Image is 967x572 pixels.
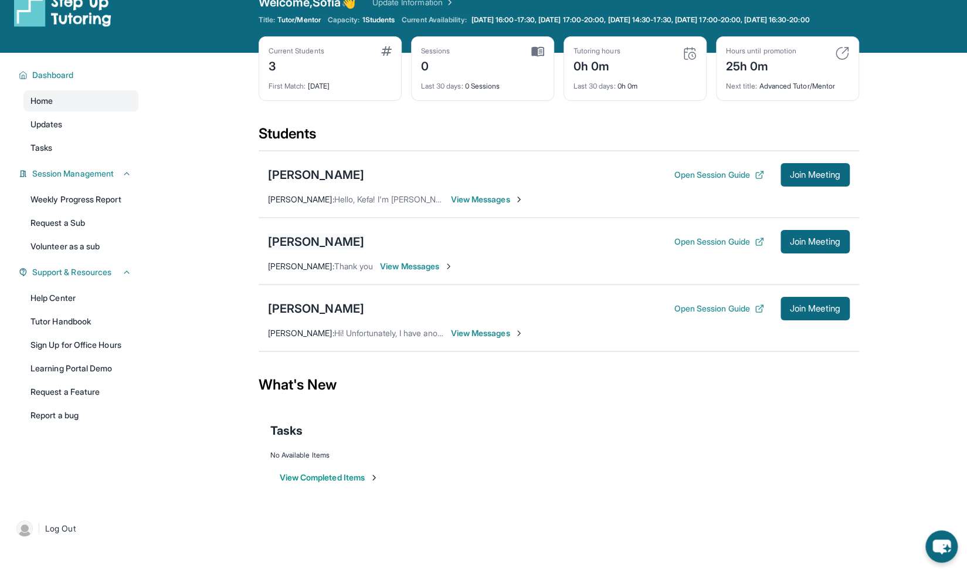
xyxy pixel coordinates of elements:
span: Tasks [270,422,303,439]
span: Updates [30,119,63,130]
span: Thank you [334,261,374,271]
img: user-img [16,520,33,537]
div: Current Students [269,46,324,56]
img: Chevron-Right [514,195,524,204]
span: Next title : [726,82,758,90]
a: Weekly Progress Report [23,189,138,210]
img: card [531,46,544,57]
span: Last 30 days : [421,82,463,90]
img: Chevron-Right [514,329,524,338]
div: 0h 0m [574,75,697,91]
div: [DATE] [269,75,392,91]
button: Open Session Guide [674,303,764,314]
button: Open Session Guide [674,236,764,248]
div: Sessions [421,46,450,56]
span: | [38,522,40,536]
span: Tasks [30,142,52,154]
a: Sign Up for Office Hours [23,334,138,356]
span: Hi! Unfortunately, I have another session until 6:00 [DATE], but after that time I am available. ... [334,328,868,338]
span: Dashboard [32,69,74,81]
span: Last 30 days : [574,82,616,90]
a: Report a bug [23,405,138,426]
div: 3 [269,56,324,75]
span: Tutor/Mentor [277,15,321,25]
a: Updates [23,114,138,135]
div: 25h 0m [726,56,796,75]
div: Advanced Tutor/Mentor [726,75,849,91]
button: Dashboard [28,69,131,81]
span: Current Availability: [402,15,466,25]
span: View Messages [380,260,453,272]
span: 1 Students [362,15,395,25]
div: [PERSON_NAME] [268,233,364,250]
button: Join Meeting [781,230,850,253]
div: No Available Items [270,451,847,460]
span: [DATE] 16:00-17:30, [DATE] 17:00-20:00, [DATE] 14:30-17:30, [DATE] 17:00-20:00, [DATE] 16:30-20:00 [471,15,810,25]
button: chat-button [925,530,958,563]
div: [PERSON_NAME] [268,167,364,183]
button: Session Management [28,168,131,180]
span: [PERSON_NAME] : [268,261,334,271]
span: View Messages [451,194,524,205]
a: Tasks [23,137,138,158]
span: [PERSON_NAME] : [268,328,334,338]
button: Join Meeting [781,297,850,320]
div: Hours until promotion [726,46,796,56]
a: Request a Sub [23,212,138,233]
span: First Match : [269,82,306,90]
div: 0 [421,56,450,75]
div: 0h 0m [574,56,620,75]
span: Capacity: [328,15,360,25]
a: Request a Feature [23,381,138,402]
a: Learning Portal Demo [23,358,138,379]
span: Title: [259,15,275,25]
a: [DATE] 16:00-17:30, [DATE] 17:00-20:00, [DATE] 14:30-17:30, [DATE] 17:00-20:00, [DATE] 16:30-20:00 [469,15,812,25]
span: Log Out [45,523,76,534]
span: [PERSON_NAME] : [268,194,334,204]
span: Support & Resources [32,266,111,278]
a: Tutor Handbook [23,311,138,332]
div: Tutoring hours [574,46,620,56]
span: Join Meeting [790,305,840,312]
button: View Completed Items [280,472,379,483]
div: Students [259,124,859,150]
span: Session Management [32,168,114,180]
span: Home [30,95,53,107]
button: Open Session Guide [674,169,764,181]
div: [PERSON_NAME] [268,300,364,317]
span: Join Meeting [790,238,840,245]
a: Help Center [23,287,138,309]
a: Home [23,90,138,111]
span: View Messages [451,327,524,339]
span: Join Meeting [790,171,840,178]
img: Chevron-Right [444,262,453,271]
img: card [381,46,392,56]
div: What's New [259,359,859,411]
img: card [835,46,849,60]
img: card [683,46,697,60]
button: Join Meeting [781,163,850,187]
button: Support & Resources [28,266,131,278]
div: 0 Sessions [421,75,544,91]
a: Volunteer as a sub [23,236,138,257]
a: |Log Out [12,516,138,541]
